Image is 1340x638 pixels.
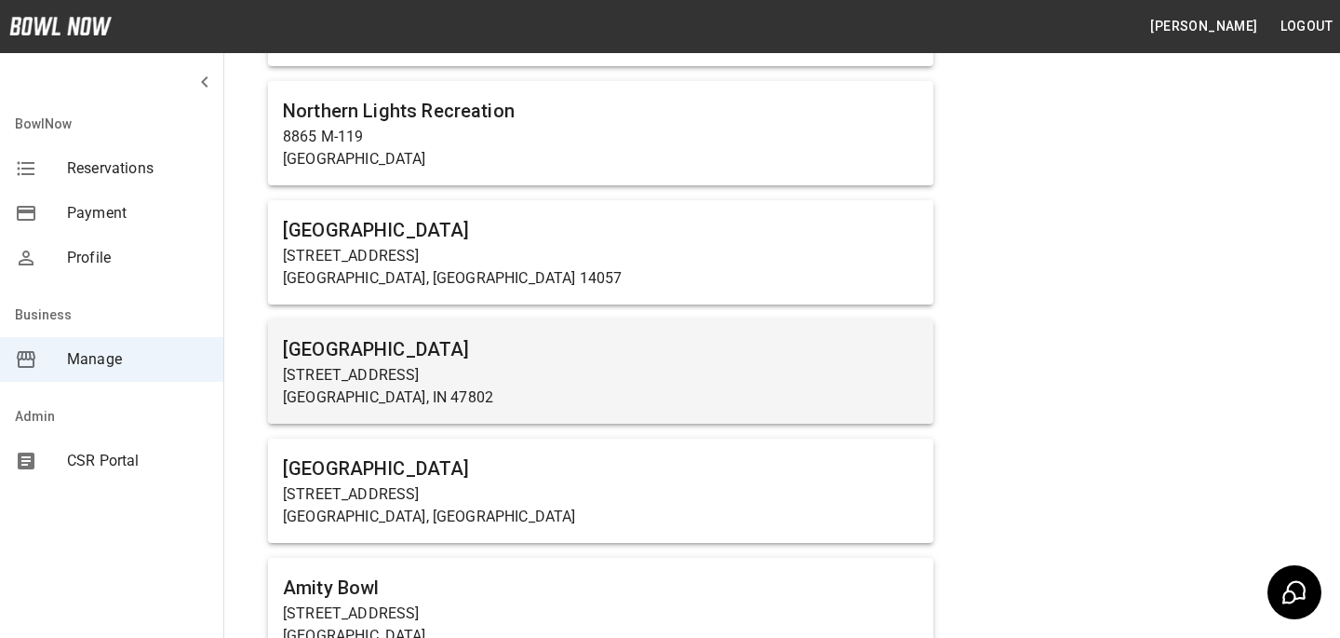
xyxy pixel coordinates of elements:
[1143,9,1265,44] button: [PERSON_NAME]
[67,348,208,371] span: Manage
[9,17,112,35] img: logo
[67,247,208,269] span: Profile
[283,603,918,625] p: [STREET_ADDRESS]
[283,573,918,603] h6: Amity Bowl
[283,454,918,483] h6: [GEOGRAPHIC_DATA]
[283,364,918,387] p: [STREET_ADDRESS]
[67,157,208,180] span: Reservations
[283,96,918,126] h6: Northern Lights Recreation
[283,126,918,148] p: 8865 M-119
[283,215,918,245] h6: [GEOGRAPHIC_DATA]
[283,267,918,290] p: [GEOGRAPHIC_DATA], [GEOGRAPHIC_DATA] 14057
[283,148,918,170] p: [GEOGRAPHIC_DATA]
[283,506,918,528] p: [GEOGRAPHIC_DATA], [GEOGRAPHIC_DATA]
[67,202,208,224] span: Payment
[283,387,918,409] p: [GEOGRAPHIC_DATA], IN 47802
[283,334,918,364] h6: [GEOGRAPHIC_DATA]
[283,483,918,506] p: [STREET_ADDRESS]
[1273,9,1340,44] button: Logout
[283,245,918,267] p: [STREET_ADDRESS]
[67,450,208,472] span: CSR Portal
